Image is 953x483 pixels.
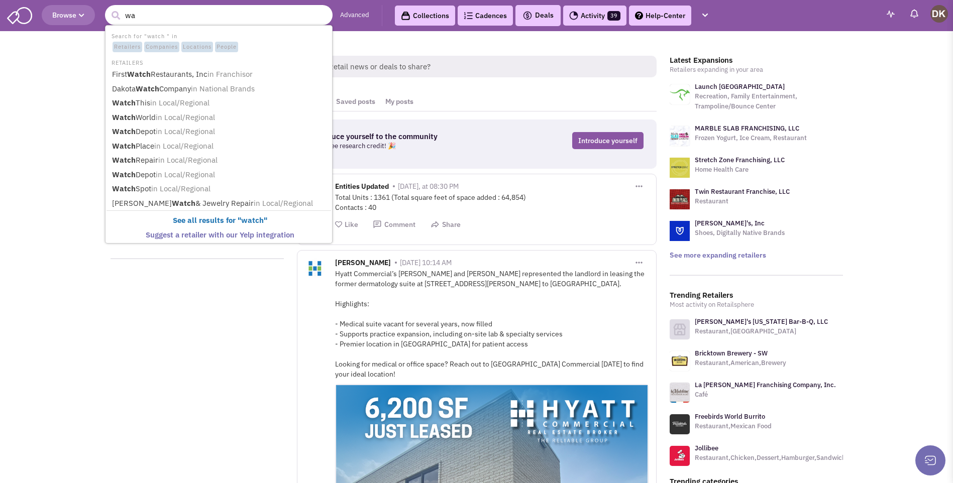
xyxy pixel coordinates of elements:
[695,187,790,196] a: Twin Restaurant Franchise, LLC
[398,182,459,191] span: [DATE], at 08:30 PM
[572,132,644,149] a: Introduce yourself
[107,30,331,53] li: Search for "watch " in
[52,11,84,20] span: Browse
[321,56,657,77] span: Retail news or deals to share?
[635,12,643,20] img: help.png
[670,291,843,300] h3: Trending Retailers
[109,96,331,110] a: WatchThisin Local/Regional
[431,220,461,229] button: Share
[215,42,238,53] span: People
[522,11,554,20] span: Deals
[151,184,210,193] span: in Local/Regional
[569,11,578,20] img: Activity.png
[309,141,499,151] p: Get a free research credit! 🎉
[695,156,785,164] a: Stretch Zone Franchising, LLC
[695,326,828,336] p: Restaurant,[GEOGRAPHIC_DATA]
[400,258,452,267] span: [DATE] 10:14 AM
[335,220,358,229] button: Like
[563,6,626,26] a: Activity39
[695,349,768,357] a: Bricktown Brewery - SW
[670,221,690,241] img: logo
[340,11,369,20] a: Advanced
[109,140,331,153] a: WatchPlacein Local/Regional
[695,453,846,463] p: Restaurant,Chicken,Dessert,Hamburger,Sandwich
[112,141,136,151] b: Watch
[695,317,828,326] a: [PERSON_NAME]'s [US_STATE] Bar-B-Q, LLC
[109,197,331,210] a: [PERSON_NAME]Watch& Jewelry Repairin Local/Regional
[109,214,331,227] a: See all results for "watch"
[42,5,95,25] button: Browse
[191,84,255,93] span: in National Brands
[607,11,620,21] span: 39
[113,42,142,53] span: Retailers
[156,170,215,179] span: in Local/Regional
[150,98,209,107] span: in Local/Regional
[464,12,473,19] img: Cadences_logo.png
[670,319,690,339] img: icon-retailer-placeholder.png
[331,92,380,111] a: Saved posts
[335,258,391,270] span: [PERSON_NAME]
[670,189,690,209] img: logo
[158,155,218,165] span: in Local/Regional
[695,133,807,143] p: Frozen Yogurt, Ice Cream, Restaurant
[154,141,214,151] span: in Local/Regional
[112,170,136,179] b: Watch
[695,124,799,133] a: MARBLE SLAB FRANCHISING, LLC
[695,196,790,206] p: Restaurant
[380,92,418,111] a: My posts
[522,10,533,22] img: icon-deals.svg
[254,198,313,208] span: in Local/Regional
[144,42,179,53] span: Companies
[109,168,331,182] a: WatchDepotin Local/Regional
[695,228,785,238] p: Shoes, Digitally Native Brands
[458,6,513,26] a: Cadences
[173,215,267,225] b: See all results for " "
[519,9,557,22] button: Deals
[181,42,213,53] span: Locations
[670,300,843,310] p: Most activity on Retailsphere
[695,444,718,452] a: Jollibee
[670,158,690,178] img: logo
[695,358,786,368] p: Restaurant,American,Brewery
[670,56,843,65] h3: Latest Expansions
[112,184,136,193] b: Watch
[112,155,136,165] b: Watch
[309,132,499,141] h3: Introduce yourself to the community
[335,182,389,193] span: Entities Updated
[670,65,843,75] p: Retailers expanding in your area
[670,251,766,260] a: See more expanding retailers
[156,127,215,136] span: in Local/Regional
[670,126,690,146] img: logo
[695,165,785,175] p: Home Health Care
[112,112,136,122] b: Watch
[335,269,649,379] div: Hyatt Commercial’s [PERSON_NAME] and [PERSON_NAME] represented the landlord in leasing the former...
[345,220,358,229] span: Like
[112,98,136,107] b: Watch
[335,192,649,212] div: Total Units : 1361 (Total square feet of space added : 64,854) Contacts : 40
[670,84,690,104] img: logo
[670,446,690,466] img: www.jollibeefoods.com
[7,5,32,24] img: SmartAdmin
[207,69,253,79] span: in Franchisor
[629,6,691,26] a: Help-Center
[109,82,331,96] a: DakotaWatchCompanyin National Brands
[156,112,215,122] span: in Local/Regional
[109,228,331,242] a: Suggest a retailer with our Yelp integration
[373,220,415,229] button: Comment
[109,154,331,167] a: WatchRepairin Local/Regional
[109,111,331,125] a: WatchWorldin Local/Regional
[136,84,159,93] b: Watch
[695,421,772,431] p: Restaurant,Mexican Food
[930,5,948,23] img: Donnie Keller
[695,390,836,400] p: Café
[695,219,765,227] a: [PERSON_NAME]'s, Inc
[107,57,331,67] li: RETAILERS
[146,230,294,239] b: Suggest a retailer with our Yelp integration
[695,82,785,91] a: Launch [GEOGRAPHIC_DATA]
[109,182,331,196] a: WatchSpotin Local/Regional
[395,6,455,26] a: Collections
[109,125,331,139] a: WatchDepotin Local/Regional
[695,381,836,389] a: La [PERSON_NAME] Franchising Company, Inc.
[105,5,333,25] input: Search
